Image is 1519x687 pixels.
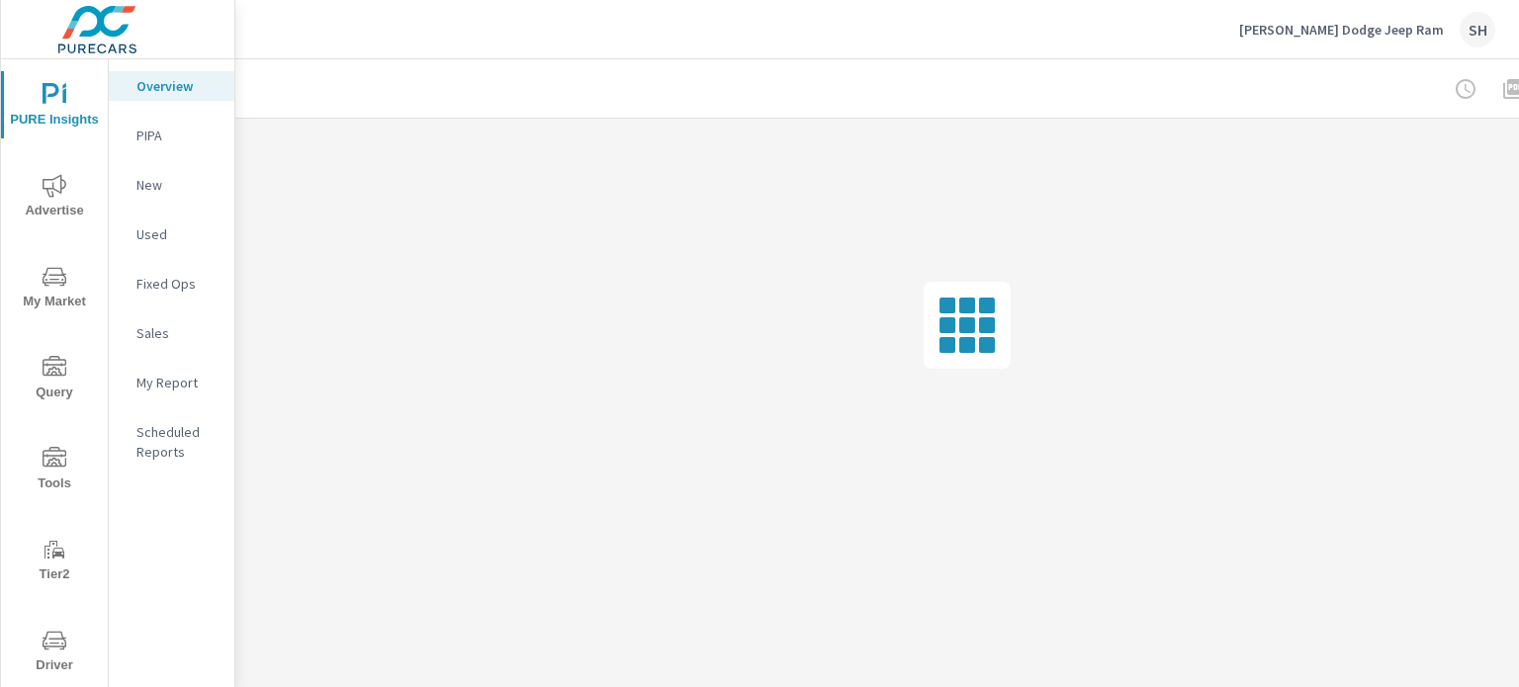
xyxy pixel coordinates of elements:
[109,417,234,467] div: Scheduled Reports
[7,538,102,586] span: Tier2
[109,71,234,101] div: Overview
[136,373,219,392] p: My Report
[136,175,219,195] p: New
[7,174,102,222] span: Advertise
[7,265,102,313] span: My Market
[136,422,219,462] p: Scheduled Reports
[109,170,234,200] div: New
[109,121,234,150] div: PIPA
[1239,21,1444,39] p: [PERSON_NAME] Dodge Jeep Ram
[136,224,219,244] p: Used
[136,76,219,96] p: Overview
[109,269,234,299] div: Fixed Ops
[7,447,102,495] span: Tools
[136,323,219,343] p: Sales
[7,83,102,131] span: PURE Insights
[136,274,219,294] p: Fixed Ops
[109,318,234,348] div: Sales
[1460,12,1495,47] div: SH
[109,368,234,397] div: My Report
[109,219,234,249] div: Used
[136,126,219,145] p: PIPA
[7,356,102,404] span: Query
[7,629,102,677] span: Driver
